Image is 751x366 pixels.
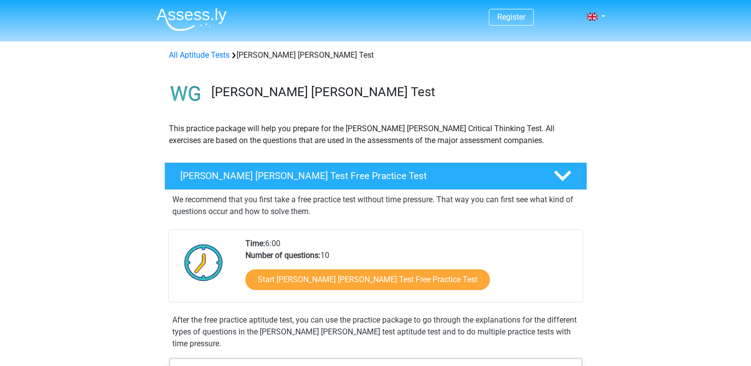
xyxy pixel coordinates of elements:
[157,8,227,31] img: Assessly
[172,194,579,218] p: We recommend that you first take a free practice test without time pressure. That way you can fir...
[238,238,582,302] div: 6:00 10
[165,49,587,61] div: [PERSON_NAME] [PERSON_NAME] Test
[245,251,320,260] b: Number of questions:
[168,314,583,350] div: After the free practice aptitude test, you can use the practice package to go through the explana...
[180,170,538,182] h4: [PERSON_NAME] [PERSON_NAME] Test Free Practice Test
[497,12,525,22] a: Register
[169,123,583,146] p: This practice package will help you prepare for the [PERSON_NAME] [PERSON_NAME] Critical Thinking...
[165,73,207,115] img: watson glaser test
[169,50,230,60] a: All Aptitude Tests
[160,162,591,190] a: [PERSON_NAME] [PERSON_NAME] Test Free Practice Test
[211,84,579,100] h3: [PERSON_NAME] [PERSON_NAME] Test
[179,238,229,287] img: Clock
[245,239,265,248] b: Time:
[245,269,490,290] a: Start [PERSON_NAME] [PERSON_NAME] Test Free Practice Test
